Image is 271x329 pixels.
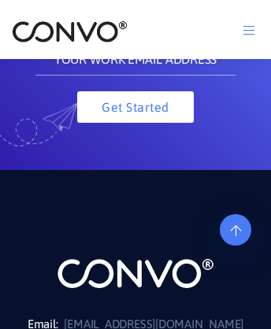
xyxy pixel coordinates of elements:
img: logo_2.png [12,20,128,44]
img: logo_not_found [57,257,214,290]
input: YOUR WORK EMAIL ADDRESS [35,44,236,76]
button: Get Started [77,91,194,123]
